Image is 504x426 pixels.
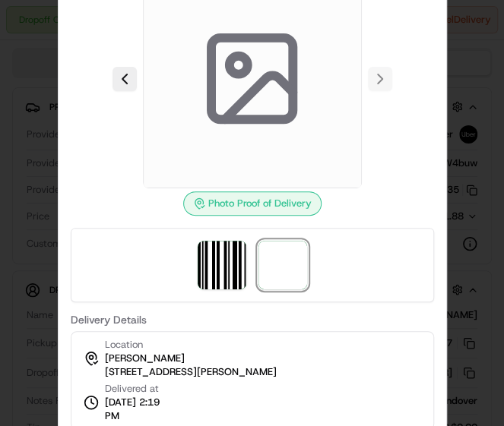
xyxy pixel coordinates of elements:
div: Photo Proof of Delivery [183,191,322,216]
label: Delivery Details [71,314,434,325]
img: barcode_scan_on_pickup image [198,241,246,289]
span: [STREET_ADDRESS][PERSON_NAME] [105,365,277,379]
span: [DATE] 2:19 PM [105,396,175,423]
span: Delivered at [105,382,175,396]
span: [PERSON_NAME] [105,352,185,365]
span: Location [105,338,143,352]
